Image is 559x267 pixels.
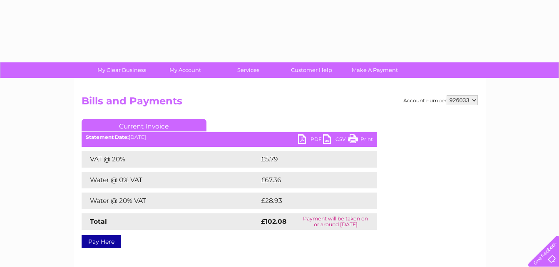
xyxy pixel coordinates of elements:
[348,134,373,146] a: Print
[298,134,323,146] a: PDF
[82,119,206,131] a: Current Invoice
[214,62,283,78] a: Services
[403,95,478,105] div: Account number
[82,235,121,248] a: Pay Here
[87,62,156,78] a: My Clear Business
[82,193,259,209] td: Water @ 20% VAT
[151,62,219,78] a: My Account
[259,151,358,168] td: £5.79
[82,172,259,188] td: Water @ 0% VAT
[82,95,478,111] h2: Bills and Payments
[323,134,348,146] a: CSV
[259,193,360,209] td: £28.93
[82,134,377,140] div: [DATE]
[261,218,286,225] strong: £102.08
[90,218,107,225] strong: Total
[82,151,259,168] td: VAT @ 20%
[259,172,360,188] td: £67.36
[294,213,377,230] td: Payment will be taken on or around [DATE]
[340,62,409,78] a: Make A Payment
[86,134,129,140] b: Statement Date:
[277,62,346,78] a: Customer Help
